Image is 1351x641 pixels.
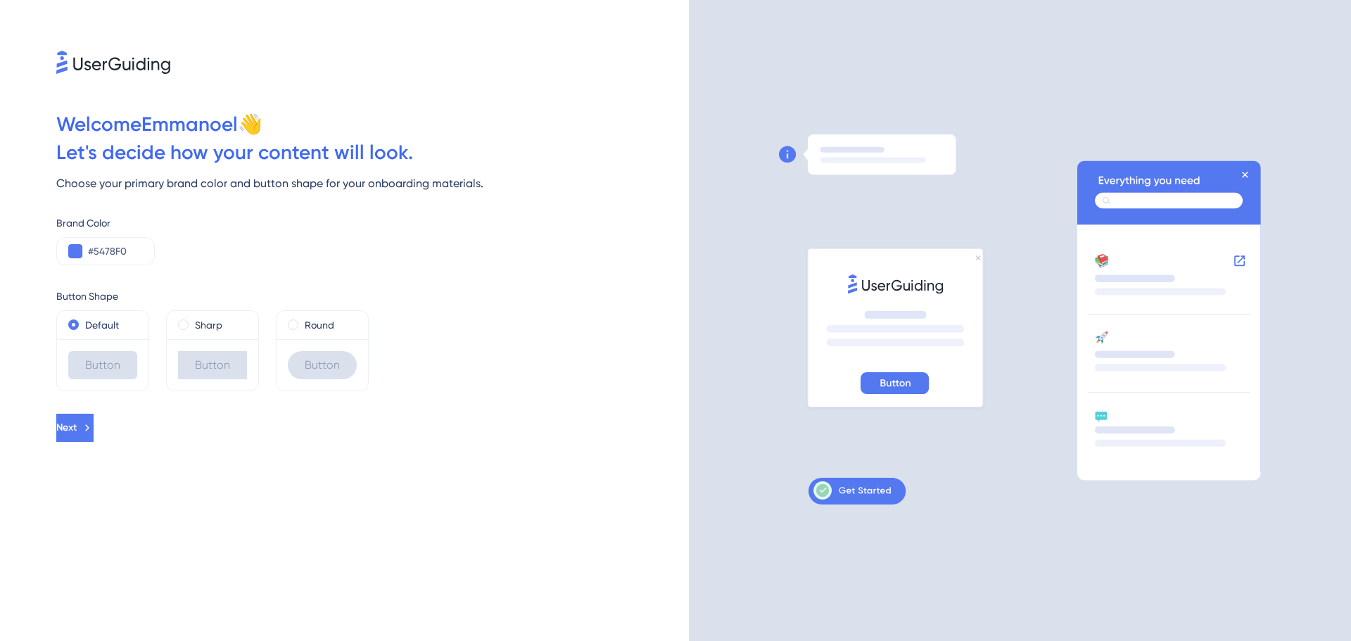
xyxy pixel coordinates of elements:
[56,139,689,167] div: Let ' s decide how your content will look.
[305,317,334,334] label: Round
[56,288,689,305] div: Button Shape
[68,351,137,379] div: Button
[56,419,77,436] span: Next
[178,351,247,379] div: Button
[195,317,222,334] label: Sharp
[56,215,689,231] div: Brand Color
[56,175,689,192] div: Choose your primary brand color and button shape for your onboarding materials.
[85,317,119,334] label: Default
[288,351,357,379] div: Button
[56,414,94,442] button: Next
[56,110,689,139] div: Welcome Emmanoel 👋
